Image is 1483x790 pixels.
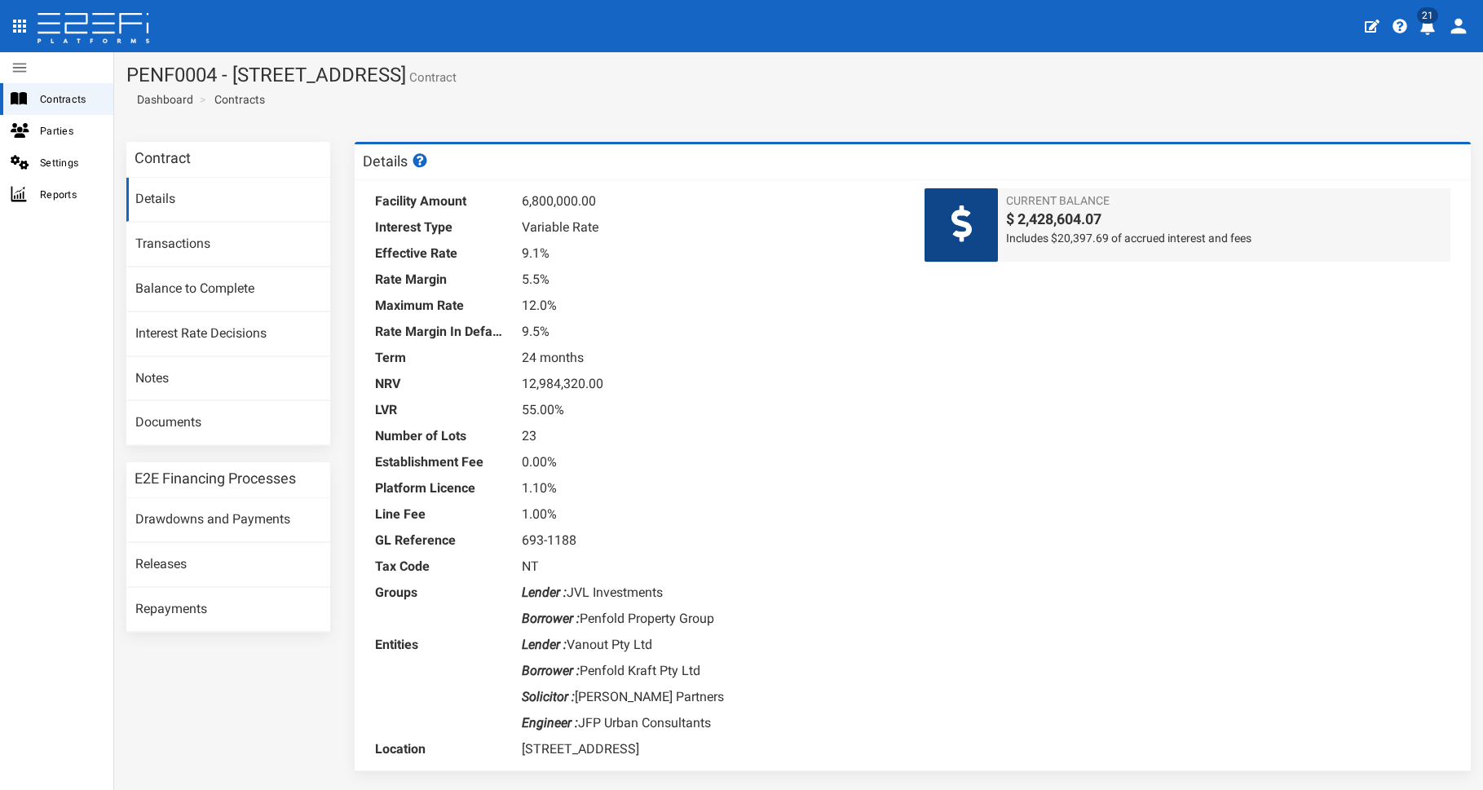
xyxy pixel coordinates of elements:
[130,91,193,108] a: Dashboard
[522,580,901,606] dd: JVL Investments
[522,423,901,449] dd: 23
[375,397,505,423] dt: LVR
[522,606,901,632] dd: Penfold Property Group
[126,588,330,632] a: Repayments
[130,93,193,106] span: Dashboard
[522,475,901,501] dd: 1.10%
[363,153,430,169] h3: Details
[375,501,505,527] dt: Line Fee
[126,267,330,311] a: Balance to Complete
[522,689,575,704] i: Solicitor :
[375,527,505,554] dt: GL Reference
[375,736,505,762] dt: Location
[522,371,901,397] dd: 12,984,320.00
[375,554,505,580] dt: Tax Code
[522,241,901,267] dd: 9.1%
[135,471,296,486] h3: E2E Financing Processes
[522,736,901,762] dd: [STREET_ADDRESS]
[375,293,505,319] dt: Maximum Rate
[126,357,330,401] a: Notes
[126,543,330,587] a: Releases
[522,214,901,241] dd: Variable Rate
[522,345,901,371] dd: 24 months
[522,267,901,293] dd: 5.5%
[522,684,901,710] dd: [PERSON_NAME] Partners
[522,710,901,736] dd: JFP Urban Consultants
[522,632,901,658] dd: Vanout Pty Ltd
[375,632,505,658] dt: Entities
[126,401,330,445] a: Documents
[522,658,901,684] dd: Penfold Kraft Pty Ltd
[214,91,265,108] a: Contracts
[522,554,901,580] dd: NT
[375,319,505,345] dt: Rate Margin In Default
[406,72,457,84] small: Contract
[375,267,505,293] dt: Rate Margin
[375,423,505,449] dt: Number of Lots
[126,178,330,222] a: Details
[375,214,505,241] dt: Interest Type
[375,475,505,501] dt: Platform Licence
[375,345,505,371] dt: Term
[522,527,901,554] dd: 693-1188
[375,371,505,397] dt: NRV
[40,153,100,172] span: Settings
[522,611,580,626] i: Borrower :
[126,64,1471,86] h1: PENF0004 - [STREET_ADDRESS]
[522,585,567,600] i: Lender :
[126,312,330,356] a: Interest Rate Decisions
[40,90,100,108] span: Contracts
[375,188,505,214] dt: Facility Amount
[135,151,191,166] h3: Contract
[375,580,505,606] dt: Groups
[1006,230,1442,246] span: Includes $20,397.69 of accrued interest and fees
[522,449,901,475] dd: 0.00%
[126,223,330,267] a: Transactions
[522,293,901,319] dd: 12.0%
[522,319,901,345] dd: 9.5%
[522,715,578,730] i: Engineer :
[375,241,505,267] dt: Effective Rate
[40,121,100,140] span: Parties
[522,501,901,527] dd: 1.00%
[1006,209,1442,230] span: $ 2,428,604.07
[522,188,901,214] dd: 6,800,000.00
[126,498,330,542] a: Drawdowns and Payments
[522,397,901,423] dd: 55.00%
[375,449,505,475] dt: Establishment Fee
[522,663,580,678] i: Borrower :
[522,637,567,652] i: Lender :
[40,185,100,204] span: Reports
[1006,192,1442,209] span: Current Balance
